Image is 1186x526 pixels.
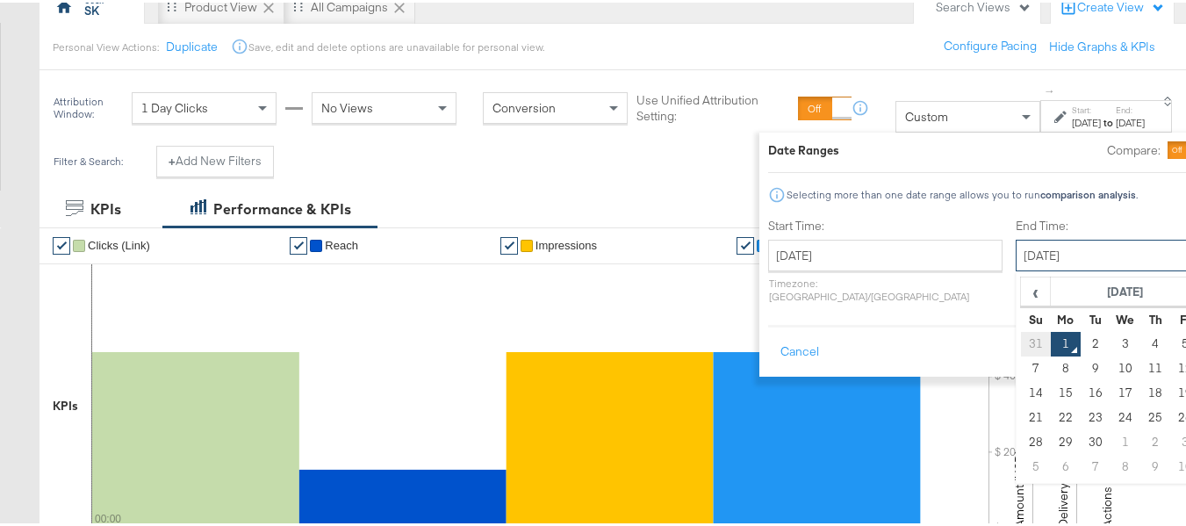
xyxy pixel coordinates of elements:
[1111,403,1140,428] td: 24
[1081,305,1111,329] th: Tu
[325,236,358,249] span: Reach
[1081,354,1111,378] td: 9
[53,153,124,165] div: Filter & Search:
[1140,329,1170,354] td: 4
[1111,378,1140,403] td: 17
[1072,102,1101,113] label: Start:
[213,197,351,217] div: Performance & KPIs
[1111,305,1140,329] th: We
[1022,276,1049,302] span: ‹
[1081,329,1111,354] td: 2
[1021,452,1051,477] td: 5
[1140,452,1170,477] td: 9
[737,234,754,252] a: ✔
[1111,329,1140,354] td: 3
[905,106,948,122] span: Custom
[1049,36,1155,53] button: Hide Graphs & KPIs
[1140,378,1170,403] td: 18
[53,38,159,52] div: Personal View Actions:
[53,395,78,412] div: KPIs
[1021,329,1051,354] td: 31
[88,236,150,249] span: Clicks (Link)
[768,140,839,156] div: Date Ranges
[1140,403,1170,428] td: 25
[290,234,307,252] a: ✔
[1081,378,1111,403] td: 16
[768,215,1003,232] label: Start Time:
[1140,305,1170,329] th: Th
[90,197,121,217] div: KPIs
[53,234,70,252] a: ✔
[1081,452,1111,477] td: 7
[1055,480,1071,525] text: Delivery
[1051,354,1081,378] td: 8
[535,236,597,249] span: Impressions
[141,97,208,113] span: 1 Day Clicks
[1099,484,1115,525] text: Actions
[768,334,831,365] button: Cancel
[786,186,1139,198] div: Selecting more than one date range allows you to run .
[1051,403,1081,428] td: 22
[1111,452,1140,477] td: 8
[1051,452,1081,477] td: 6
[1140,428,1170,452] td: 2
[931,28,1049,60] button: Configure Pacing
[768,274,1003,300] p: Timezone: [GEOGRAPHIC_DATA]/[GEOGRAPHIC_DATA]
[156,143,274,175] button: +Add New Filters
[1081,428,1111,452] td: 30
[1072,113,1101,127] div: [DATE]
[1051,329,1081,354] td: 1
[1107,140,1161,156] label: Compare:
[1116,113,1145,127] div: [DATE]
[1111,428,1140,452] td: 1
[1021,428,1051,452] td: 28
[1021,378,1051,403] td: 14
[1021,354,1051,378] td: 7
[1140,354,1170,378] td: 11
[53,93,123,118] div: Attribution Window:
[169,150,176,167] strong: +
[1011,448,1027,525] text: Amount (USD)
[1042,86,1059,92] span: ↑
[1101,113,1116,126] strong: to
[321,97,373,113] span: No Views
[1051,428,1081,452] td: 29
[1051,378,1081,403] td: 15
[1116,102,1145,113] label: End:
[492,97,556,113] span: Conversion
[1021,403,1051,428] td: 21
[1081,403,1111,428] td: 23
[1111,354,1140,378] td: 10
[1021,305,1051,329] th: Su
[636,90,791,122] label: Use Unified Attribution Setting:
[500,234,518,252] a: ✔
[248,38,544,52] div: Save, edit and delete options are unavailable for personal view.
[1051,305,1081,329] th: Mo
[166,36,218,53] button: Duplicate
[1040,185,1136,198] strong: comparison analysis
